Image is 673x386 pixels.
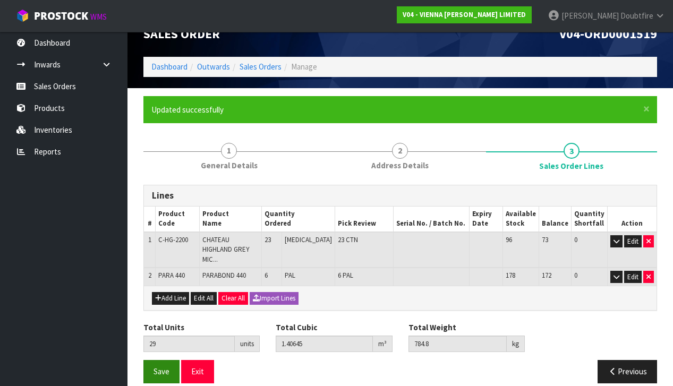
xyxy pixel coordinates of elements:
[143,25,220,42] span: Sales Order
[16,9,29,22] img: cube-alt.png
[221,143,237,159] span: 1
[559,25,657,42] span: V04-ORD0001519
[408,336,507,352] input: Total Weight
[197,62,230,72] a: Outwards
[148,271,151,280] span: 2
[143,336,235,352] input: Total Units
[261,207,335,232] th: Quantity Ordered
[218,292,248,305] button: Clear All
[143,360,180,383] button: Save
[542,271,551,280] span: 172
[643,101,650,116] span: ×
[152,292,189,305] button: Add Line
[393,207,469,232] th: Serial No. / Batch No.
[202,235,249,264] span: CHATEAU HIGHLAND GREY MIC...
[506,271,515,280] span: 178
[620,11,653,21] span: Doubtfire
[624,271,642,284] button: Edit
[276,336,372,352] input: Total Cubic
[542,235,548,244] span: 73
[191,292,217,305] button: Edit All
[470,207,503,232] th: Expiry Date
[291,62,317,72] span: Manage
[152,191,649,201] h3: Lines
[34,9,88,23] span: ProStock
[181,360,214,383] button: Exit
[539,207,571,232] th: Balance
[607,207,657,232] th: Action
[151,105,224,115] span: Updated successfully
[276,322,317,333] label: Total Cubic
[338,271,353,280] span: 6 PAL
[144,207,156,232] th: #
[200,207,262,232] th: Product Name
[539,160,603,171] span: Sales Order Lines
[202,271,246,280] span: PARABOND 440
[158,271,185,280] span: PARA 440
[143,322,184,333] label: Total Units
[285,235,332,244] span: [MEDICAL_DATA]
[571,207,607,232] th: Quantity Shortfall
[265,271,268,280] span: 6
[240,62,282,72] a: Sales Orders
[250,292,299,305] button: Import Lines
[235,336,260,353] div: units
[285,271,295,280] span: PAL
[403,10,526,19] strong: V04 - VIENNA [PERSON_NAME] LIMITED
[338,235,358,244] span: 23 CTN
[148,235,151,244] span: 1
[201,160,258,171] span: General Details
[507,336,525,353] div: kg
[598,360,657,383] button: Previous
[574,271,577,280] span: 0
[506,235,512,244] span: 96
[335,207,394,232] th: Pick Review
[265,235,271,244] span: 23
[624,235,642,248] button: Edit
[408,322,456,333] label: Total Weight
[373,336,393,353] div: m³
[561,11,619,21] span: [PERSON_NAME]
[158,235,188,244] span: C-HG-2200
[502,207,539,232] th: Available Stock
[151,62,188,72] a: Dashboard
[90,12,107,22] small: WMS
[564,143,580,159] span: 3
[154,366,169,376] span: Save
[392,143,408,159] span: 2
[371,160,429,171] span: Address Details
[574,235,577,244] span: 0
[156,207,200,232] th: Product Code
